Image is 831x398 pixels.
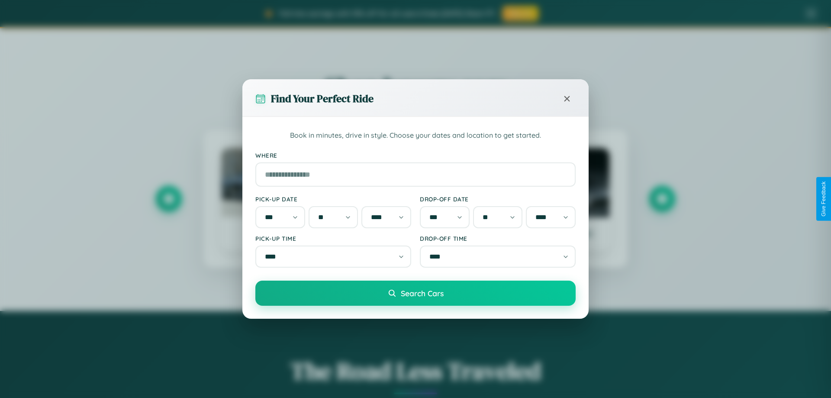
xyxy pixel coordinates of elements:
label: Where [255,152,576,159]
span: Search Cars [401,288,444,298]
h3: Find Your Perfect Ride [271,91,374,106]
p: Book in minutes, drive in style. Choose your dates and location to get started. [255,130,576,141]
label: Pick-up Date [255,195,411,203]
label: Drop-off Time [420,235,576,242]
button: Search Cars [255,281,576,306]
label: Pick-up Time [255,235,411,242]
label: Drop-off Date [420,195,576,203]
